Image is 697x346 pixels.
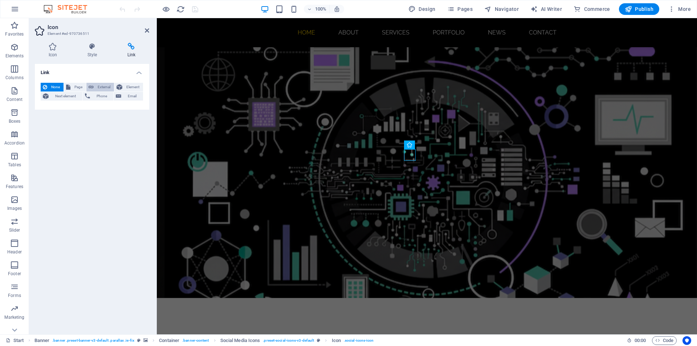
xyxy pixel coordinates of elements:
span: . social-icons-icon [344,336,374,345]
a: Click to cancel selection. Double-click to open Pages [6,336,24,345]
span: Publish [625,5,653,13]
p: Images [7,205,22,211]
p: Boxes [9,118,21,124]
span: None [49,83,61,91]
span: Email [123,92,141,101]
span: Design [408,5,436,13]
button: More [665,3,694,15]
p: Columns [5,75,24,81]
span: Element [125,83,141,91]
p: Content [7,97,23,102]
button: AI Writer [527,3,565,15]
h4: Link [114,43,149,58]
h6: 100% [315,5,326,13]
span: : [640,338,641,343]
span: Click to select. Double-click to edit [220,336,260,345]
p: Tables [8,162,21,168]
p: Marketing [4,314,24,320]
p: Slider [9,227,20,233]
button: Usercentrics [682,336,691,345]
h2: Icon [48,24,149,30]
span: . preset-social-icons-v3-default [263,336,314,345]
p: Forms [8,293,21,298]
p: Header [7,249,22,255]
i: On resize automatically adjust zoom level to fit chosen device. [334,6,340,12]
button: reload [176,5,185,13]
span: . banner .preset-banner-v3-default .parallax .ie-fix [52,336,134,345]
nav: breadcrumb [34,336,374,345]
div: Design (Ctrl+Alt+Y) [405,3,439,15]
img: Editor Logo [42,5,96,13]
h4: Link [35,64,149,77]
button: Element [114,83,143,91]
span: Next element [51,92,80,101]
span: Click to select. Double-click to edit [332,336,341,345]
i: This element is a customizable preset [137,338,140,342]
p: Elements [5,53,24,59]
span: Click to select. Double-click to edit [159,336,179,345]
h3: Element #ed-970736511 [48,30,135,37]
p: Favorites [5,31,24,37]
button: None [41,83,64,91]
i: This element contains a background [143,338,148,342]
span: 00 00 [635,336,646,345]
button: Next element [41,92,82,101]
span: External [96,83,112,91]
i: Reload page [176,5,185,13]
button: Navigator [481,3,522,15]
span: Page [73,83,84,91]
button: 100% [304,5,330,13]
p: Accordion [4,140,25,146]
button: Email [114,92,143,101]
button: Commerce [571,3,613,15]
button: External [86,83,114,91]
button: Pages [444,3,476,15]
p: Features [6,184,23,190]
span: Navigator [484,5,519,13]
i: This element is a customizable preset [317,338,320,342]
span: Code [655,336,673,345]
button: Code [652,336,677,345]
p: Footer [8,271,21,277]
button: Click here to leave preview mode and continue editing [162,5,170,13]
span: Phone [92,92,111,101]
span: . banner-content [182,336,209,345]
h4: Style [74,43,114,58]
h6: Session time [627,336,646,345]
button: Page [64,83,86,91]
button: Phone [83,92,114,101]
h4: Icon [35,43,74,58]
span: Click to select. Double-click to edit [34,336,50,345]
span: Commerce [574,5,610,13]
span: AI Writer [530,5,562,13]
span: More [668,5,691,13]
button: Design [405,3,439,15]
button: Publish [619,3,659,15]
span: Pages [447,5,473,13]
